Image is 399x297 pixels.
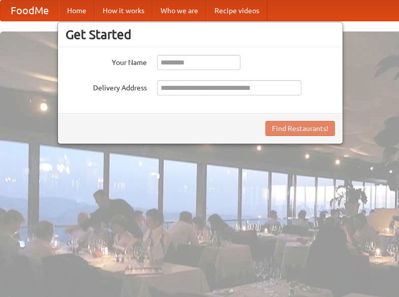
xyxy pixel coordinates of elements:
[152,1,206,21] a: Who we are
[66,27,335,42] h3: Get Started
[66,55,147,68] label: Your Name
[265,121,335,136] button: Find Restaurants!
[66,80,147,93] label: Delivery Address
[95,1,152,21] a: How it works
[59,1,95,21] a: Home
[206,1,267,21] a: Recipe videos
[1,1,59,21] a: FoodMe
